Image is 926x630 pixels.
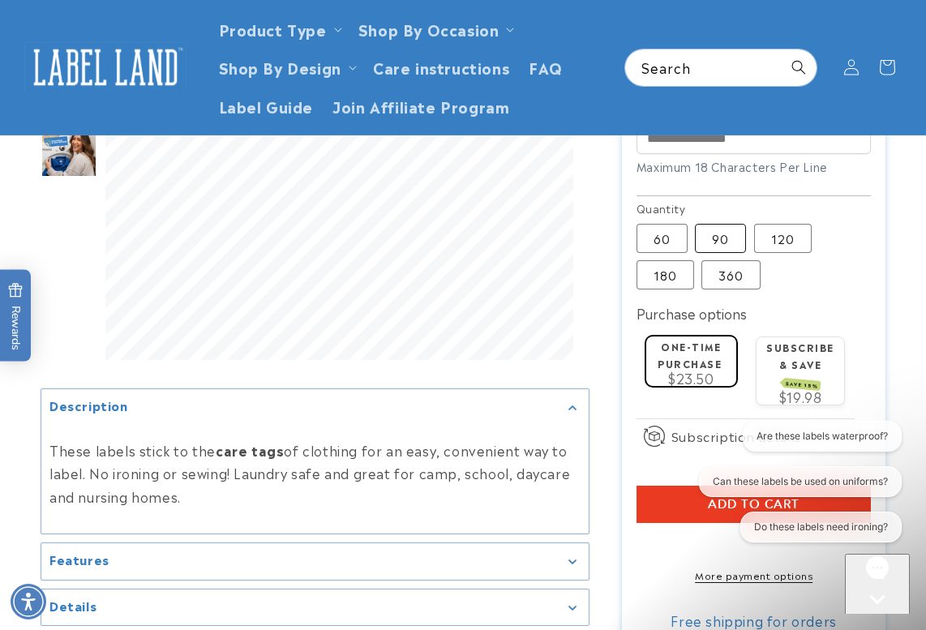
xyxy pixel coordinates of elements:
label: 60 [637,224,688,253]
button: Search [781,49,817,85]
summary: Description [41,389,589,426]
label: 360 [701,260,761,289]
span: Subscription details [671,426,801,446]
iframe: Gorgias live chat conversation starters [685,421,910,557]
label: 90 [695,224,746,253]
a: More payment options [637,568,872,582]
iframe: Sign Up via Text for Offers [13,500,205,549]
summary: Features [41,543,589,580]
span: Care instructions [373,58,509,76]
h2: Features [49,551,109,568]
label: Purchase options [637,303,747,323]
div: Accessibility Menu [11,584,46,619]
a: Join Affiliate Program [323,87,519,125]
span: FAQ [529,58,563,76]
summary: Shop By Design [209,48,363,86]
span: SAVE 15% [782,378,821,391]
a: Shop By Design [219,56,341,78]
a: Label Land [19,36,193,98]
summary: Shop By Occasion [349,10,521,48]
div: Go to slide 6 [41,129,97,186]
summary: Details [41,589,589,625]
span: Rewards [8,282,24,349]
div: Maximum 18 Characters Per Line [637,158,872,175]
h2: Description [49,397,128,414]
span: $19.98 [779,387,822,406]
strong: care tags [216,439,284,459]
span: $23.50 [668,368,714,388]
label: 180 [637,260,694,289]
summary: Product Type [209,10,349,48]
iframe: Gorgias live chat messenger [845,554,910,614]
a: Product Type [219,18,327,40]
button: Add to cart [637,486,872,523]
img: Label Land [24,42,186,92]
a: Label Guide [209,87,324,125]
a: Care instructions [363,48,519,86]
span: Shop By Occasion [358,19,499,38]
label: One-time purchase [658,339,722,371]
span: Join Affiliate Program [332,96,509,115]
img: Stick N' Wear® Labels - Label Land [41,129,97,186]
p: These labels stick to the of clothing for an easy, convenient way to label. No ironing or sewing!... [49,438,581,508]
label: 120 [754,224,812,253]
label: Subscribe & save [766,340,834,389]
legend: Quantity [637,200,687,216]
a: FAQ [519,48,572,86]
span: Label Guide [219,96,314,115]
